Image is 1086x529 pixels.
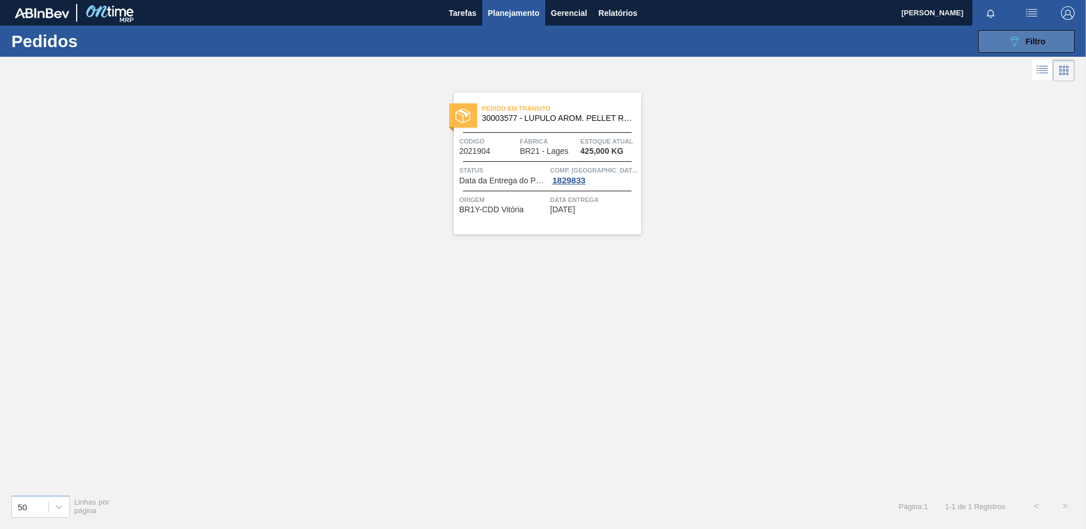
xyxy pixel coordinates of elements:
[550,176,588,185] div: 1829833
[550,205,575,214] span: 09/09/2025
[445,93,641,234] a: statusPedido em Trânsito30003577 - LUPULO AROM. PELLET REG SAAZCódigo2021904FábricaBR21 - LagesEs...
[520,136,578,147] span: Fábrica
[1032,60,1053,81] div: Visão em Lista
[482,103,641,114] span: Pedido em Trânsito
[550,165,638,176] span: Comp. Carga
[1025,6,1038,20] img: userActions
[460,165,548,176] span: Status
[74,498,110,515] span: Linhas por página
[460,194,548,205] span: Origem
[550,165,638,185] a: Comp. [GEOGRAPHIC_DATA]1829833
[460,147,491,156] span: 2021904
[1022,492,1051,520] button: <
[1026,37,1046,46] span: Filtro
[488,6,540,20] span: Planejamento
[1051,492,1079,520] button: >
[945,502,1005,511] span: 1 - 1 de 1 Registros
[11,35,181,48] h1: Pedidos
[15,8,69,18] img: TNhmsLtSVTkK8tSr43FrP2fwEKptu5GPRR3wAAAABJRU5ErkJggg==
[456,108,470,123] img: status
[18,502,27,511] div: 50
[1053,60,1075,81] div: Visão em Cards
[460,205,524,214] span: BR1Y-CDD Vitória
[551,6,587,20] span: Gerencial
[972,5,1009,21] button: Notificações
[460,136,517,147] span: Código
[978,30,1075,53] button: Filtro
[520,147,569,156] span: BR21 - Lages
[550,194,638,205] span: Data entrega
[580,136,638,147] span: Estoque atual
[460,177,548,185] span: Data da Entrega do Pedido Antecipada
[1061,6,1075,20] img: Logout
[580,147,624,156] span: 425,000 KG
[482,114,632,123] span: 30003577 - LUPULO AROM. PELLET REG SAAZ
[449,6,477,20] span: Tarefas
[899,502,928,511] span: Página : 1
[599,6,637,20] span: Relatórios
